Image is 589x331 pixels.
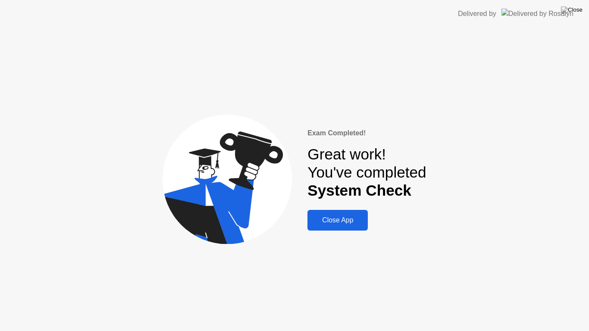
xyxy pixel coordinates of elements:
div: Close App [310,216,365,224]
div: Delivered by [458,9,496,19]
div: Great work! You've completed [307,145,426,200]
b: System Check [307,182,411,199]
img: Delivered by Rosalyn [501,9,573,19]
div: Exam Completed! [307,128,426,138]
button: Close App [307,210,368,231]
img: Close [561,6,583,13]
